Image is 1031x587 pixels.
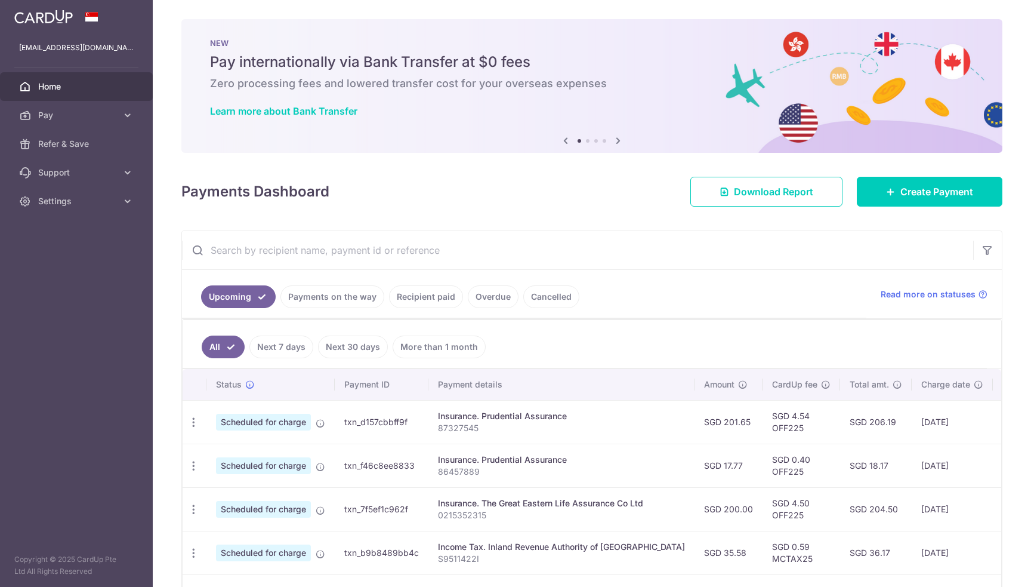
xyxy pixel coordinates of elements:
span: Support [38,167,117,179]
td: [DATE] [912,487,993,531]
td: [DATE] [912,400,993,444]
span: Settings [38,195,117,207]
td: txn_b9b8489bb4c [335,531,428,574]
td: [DATE] [912,531,993,574]
span: Total amt. [850,379,889,391]
th: Payment ID [335,369,428,400]
td: SGD 18.17 [840,444,912,487]
a: All [202,336,245,358]
a: Recipient paid [389,285,463,308]
td: SGD 36.17 [840,531,912,574]
a: Upcoming [201,285,276,308]
td: SGD 201.65 [694,400,763,444]
span: Create Payment [900,185,973,199]
span: Charge date [921,379,970,391]
td: txn_f46c8ee8833 [335,444,428,487]
span: Refer & Save [38,138,117,150]
td: SGD 4.50 OFF225 [763,487,840,531]
td: txn_d157cbbff9f [335,400,428,444]
div: Insurance. Prudential Assurance [438,410,685,422]
td: SGD 0.59 MCTAX25 [763,531,840,574]
p: 0215352315 [438,509,685,521]
td: SGD 4.54 OFF225 [763,400,840,444]
span: Scheduled for charge [216,545,311,561]
span: Scheduled for charge [216,457,311,474]
img: CardUp [14,10,73,24]
a: Next 30 days [318,336,388,358]
span: Status [216,379,242,391]
td: SGD 35.58 [694,531,763,574]
span: Scheduled for charge [216,501,311,518]
a: Overdue [468,285,518,308]
h6: Zero processing fees and lowered transfer cost for your overseas expenses [210,76,974,91]
p: NEW [210,38,974,48]
a: Create Payment [857,177,1002,207]
div: Insurance. Prudential Assurance [438,454,685,466]
p: 86457889 [438,466,685,478]
span: Read more on statuses [881,288,976,300]
a: Payments on the way [280,285,384,308]
span: CardUp fee [772,379,817,391]
td: SGD 206.19 [840,400,912,444]
a: Download Report [690,177,842,207]
td: SGD 200.00 [694,487,763,531]
td: [DATE] [912,444,993,487]
td: txn_7f5ef1c962f [335,487,428,531]
a: Next 7 days [249,336,313,358]
td: SGD 204.50 [840,487,912,531]
td: SGD 0.40 OFF225 [763,444,840,487]
span: Download Report [734,185,813,199]
a: Learn more about Bank Transfer [210,105,357,117]
div: Income Tax. Inland Revenue Authority of [GEOGRAPHIC_DATA] [438,541,685,553]
td: SGD 17.77 [694,444,763,487]
div: Insurance. The Great Eastern Life Assurance Co Ltd [438,497,685,509]
span: Pay [38,109,117,121]
th: Payment details [428,369,694,400]
a: More than 1 month [393,336,486,358]
p: S9511422I [438,553,685,565]
a: Read more on statuses [881,288,987,300]
span: Home [38,81,117,93]
a: Cancelled [523,285,579,308]
p: 87327545 [438,422,685,434]
span: Amount [704,379,734,391]
img: Bank transfer banner [181,19,1002,153]
h4: Payments Dashboard [181,181,329,202]
span: Scheduled for charge [216,414,311,431]
p: [EMAIL_ADDRESS][DOMAIN_NAME] [19,42,134,54]
h5: Pay internationally via Bank Transfer at $0 fees [210,53,974,72]
input: Search by recipient name, payment id or reference [182,231,973,269]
